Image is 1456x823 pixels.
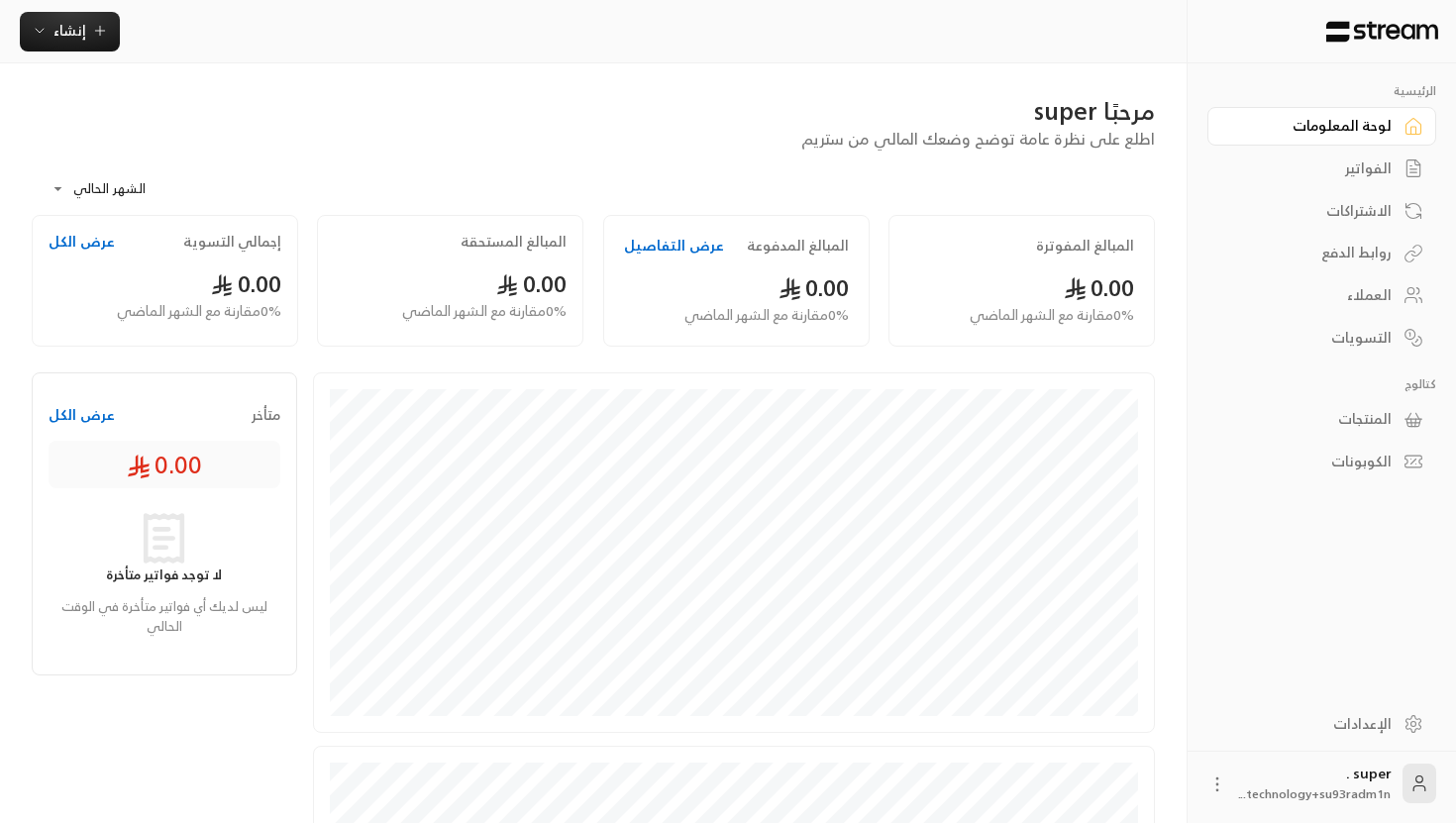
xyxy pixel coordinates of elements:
h2: إجمالي التسوية [183,232,281,252]
div: الفواتير [1232,158,1392,178]
a: الكوبونات [1207,443,1436,481]
span: 0.00 [496,263,567,304]
a: روابط الدفع [1207,234,1436,272]
span: 0 % مقارنة مع الشهر الماضي [117,301,281,322]
p: الرئيسية [1207,83,1436,99]
div: الاشتراكات [1232,201,1392,221]
h2: المبالغ المدفوعة [747,236,849,256]
img: Logo [1324,21,1440,43]
span: 0 % مقارنة مع الشهر الماضي [970,305,1134,326]
div: الشهر الحالي [42,163,190,215]
p: كتالوج [1207,376,1436,392]
a: العملاء [1207,276,1436,315]
a: التسويات [1207,318,1436,357]
a: الفواتير [1207,150,1436,188]
span: إنشاء [53,18,86,43]
div: super . [1239,764,1391,803]
div: المنتجات [1232,409,1392,429]
div: العملاء [1232,285,1392,305]
span: 0 % مقارنة مع الشهر الماضي [684,305,849,326]
div: الإعدادات [1232,714,1392,734]
strong: لا توجد فواتير متأخرة [106,564,222,586]
a: لوحة المعلومات [1207,107,1436,146]
span: 0.00 [211,263,281,304]
span: technology+su93radm1n... [1239,783,1391,804]
span: 0.00 [127,449,202,480]
span: اطلع على نظرة عامة توضح وضعك المالي من ستريم [801,125,1155,153]
button: عرض الكل [49,405,115,425]
div: لوحة المعلومات [1232,116,1392,136]
button: إنشاء [20,12,120,51]
span: 0.00 [1064,267,1134,308]
div: الكوبونات [1232,452,1392,471]
a: الاشتراكات [1207,191,1436,230]
span: 0 % مقارنة مع الشهر الماضي [402,301,567,322]
span: متأخر [252,405,280,425]
div: التسويات [1232,328,1392,348]
p: ليس لديك أي فواتير متأخرة في الوقت الحالي [49,597,280,636]
button: عرض الكل [49,232,115,252]
div: مرحبًا super [32,95,1155,127]
div: روابط الدفع [1232,243,1392,262]
h2: المبالغ المستحقة [461,232,567,252]
h2: المبالغ المفوترة [1036,236,1134,256]
span: 0.00 [779,267,849,308]
button: عرض التفاصيل [624,236,724,256]
a: المنتجات [1207,400,1436,439]
a: الإعدادات [1207,704,1436,743]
